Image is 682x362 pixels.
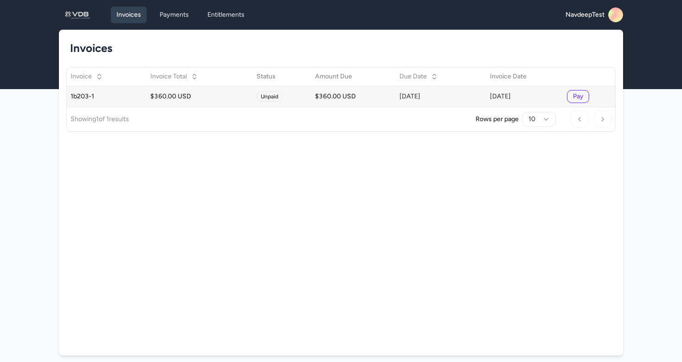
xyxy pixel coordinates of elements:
[486,67,563,86] th: Invoice Date
[71,115,129,124] p: Showing 1 of 1 results
[70,41,605,56] h1: Invoices
[566,10,605,19] span: NavdeepTest
[490,92,560,101] div: [DATE]
[150,92,249,101] div: $360.00 USD
[476,115,519,124] p: Rows per page
[399,72,427,81] span: Due Date
[257,91,283,102] span: Unpaid
[111,6,147,23] a: Invoices
[566,7,623,22] a: NavdeepTest
[567,90,589,103] button: Pay
[253,67,311,86] th: Status
[394,68,444,85] button: Due Date
[65,68,109,85] button: Invoice
[399,92,482,101] div: [DATE]
[202,6,250,23] a: Entitlements
[71,92,143,101] div: 1b203-1
[311,67,396,86] th: Amount Due
[63,7,92,22] img: logo_1740403428.png
[315,92,392,101] div: $360.00 USD
[150,72,187,81] span: Invoice Total
[154,6,194,23] a: Payments
[71,72,92,81] span: Invoice
[145,68,204,85] button: Invoice Total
